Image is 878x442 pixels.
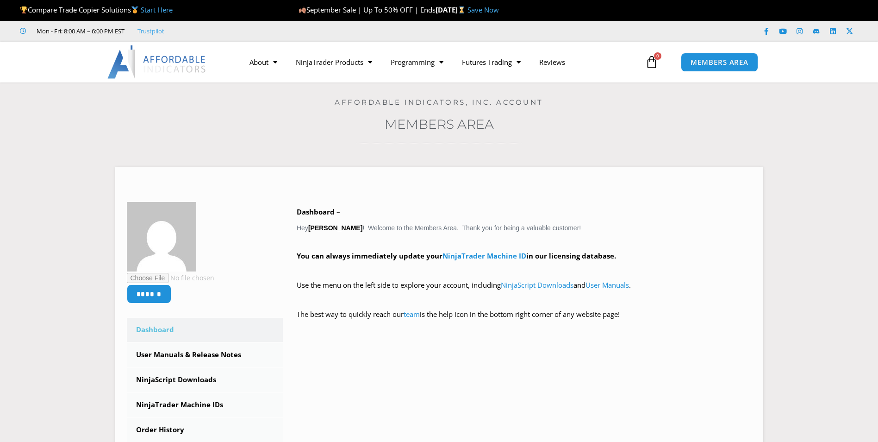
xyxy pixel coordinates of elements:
p: Use the menu on the left side to explore your account, including and . [297,279,752,305]
a: Trustpilot [137,25,164,37]
img: 0938b4965ba848b64f11b401cfb2b57331421aa38f95ff92d17c03ae5047fd2b [127,202,196,272]
a: Affordable Indicators, Inc. Account [335,98,543,107]
img: LogoAI | Affordable Indicators – NinjaTrader [107,45,207,79]
span: Compare Trade Copier Solutions [20,5,173,14]
a: NinjaScript Downloads [127,368,283,392]
span: Mon - Fri: 8:00 AM – 6:00 PM EST [34,25,125,37]
a: About [240,51,286,73]
a: Start Here [141,5,173,14]
div: Hey ! Welcome to the Members Area. Thank you for being a valuable customer! [297,206,752,334]
img: 🏆 [20,6,27,13]
a: NinjaTrader Machine ID [442,251,526,260]
a: Dashboard [127,318,283,342]
img: 🥇 [131,6,138,13]
strong: [DATE] [436,5,467,14]
a: Members Area [385,116,494,132]
a: NinjaScript Downloads [501,280,573,290]
a: Order History [127,418,283,442]
a: team [404,309,420,319]
a: NinjaTrader Products [286,51,381,73]
a: User Manuals [585,280,629,290]
a: User Manuals & Release Notes [127,343,283,367]
strong: [PERSON_NAME] [308,224,362,232]
span: September Sale | Up To 50% OFF | Ends [299,5,436,14]
a: Reviews [530,51,574,73]
a: Futures Trading [453,51,530,73]
strong: You can always immediately update your in our licensing database. [297,251,616,260]
a: NinjaTrader Machine IDs [127,393,283,417]
a: 0 [631,49,672,76]
p: The best way to quickly reach our is the help icon in the bottom right corner of any website page! [297,308,752,334]
a: Programming [381,51,453,73]
a: Save Now [467,5,499,14]
b: Dashboard – [297,207,340,216]
span: 0 [654,52,661,60]
img: ⌛ [458,6,465,13]
img: 🍂 [299,6,306,13]
span: MEMBERS AREA [691,59,748,66]
a: MEMBERS AREA [681,53,758,72]
nav: Menu [240,51,643,73]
